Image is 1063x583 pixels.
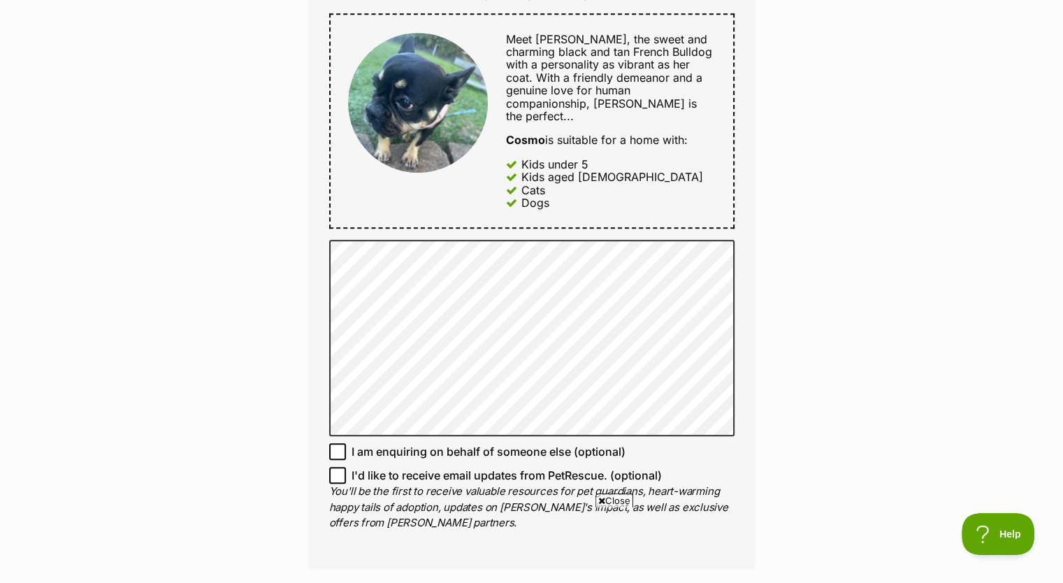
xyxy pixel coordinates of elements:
img: Cosmo [348,33,488,173]
strong: Cosmo [506,133,545,147]
span: I'd like to receive email updates from PetRescue. (optional) [352,467,662,484]
p: You'll be the first to receive valuable resources for pet guardians, heart-warming happy tails of... [329,484,735,531]
iframe: Help Scout Beacon - Open [962,513,1035,555]
div: Kids aged [DEMOGRAPHIC_DATA] [521,171,703,183]
span: Meet [PERSON_NAME], the sweet and charming black and tan French Bulldog with a personality as vib... [506,32,712,123]
div: Kids under 5 [521,158,588,171]
div: is suitable for a home with: [506,134,715,146]
div: Dogs [521,196,549,209]
div: Cats [521,184,545,196]
span: I am enquiring on behalf of someone else (optional) [352,443,625,460]
iframe: Advertisement [277,513,786,576]
span: Close [595,494,633,508]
